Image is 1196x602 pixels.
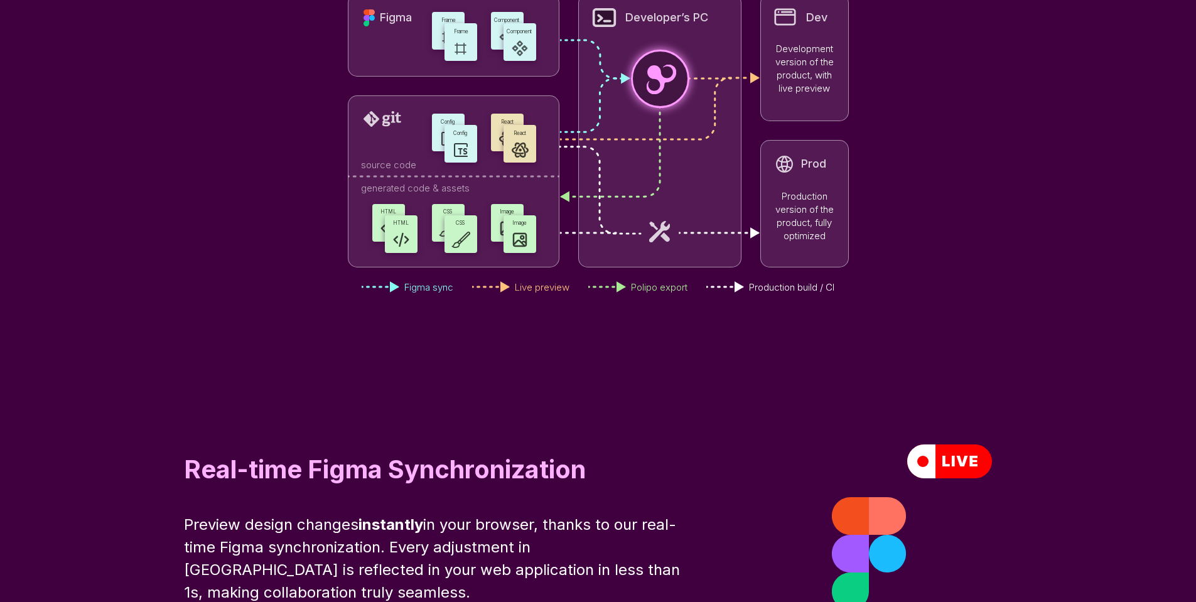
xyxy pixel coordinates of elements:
span: Production version of the product, fully optimized [775,190,836,242]
span: Dev [806,11,827,24]
span: Developer’s PC [625,11,708,24]
span: React [501,119,514,125]
span: Real-time Figma Synchronization [184,454,586,485]
span: Production build / CI [749,281,834,293]
span: instantly [358,515,423,534]
span: Development version of the product, with live preview [775,43,836,94]
span: CSS [443,208,452,215]
span: Frame [441,17,456,23]
span: Polipo export [631,281,687,293]
span: Config [441,119,455,125]
span: CSS [456,220,465,226]
span: Prod [801,157,826,170]
span: Image [512,220,527,226]
span: in your browser, thanks to our real-time Figma synchronization. Every adjustment in [GEOGRAPHIC_D... [184,515,684,601]
span: Figma sync [404,281,453,293]
span: Component [507,28,532,35]
span: HTML [393,220,409,226]
span: Figma [380,11,412,24]
span: Config [453,130,467,136]
span: React [514,130,526,136]
span: Live preview [515,281,569,293]
span: Preview design changes [184,515,358,534]
span: Frame [454,28,468,35]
